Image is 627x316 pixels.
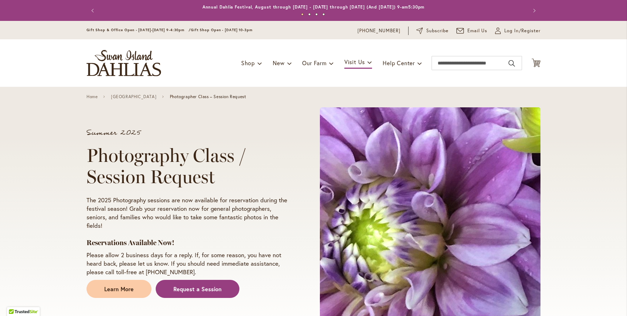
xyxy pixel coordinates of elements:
[344,58,365,66] span: Visit Us
[191,28,253,32] span: Gift Shop Open - [DATE] 10-3pm
[495,27,540,34] a: Log In/Register
[357,27,400,34] a: [PHONE_NUMBER]
[308,13,311,16] button: 2 of 4
[111,94,156,99] a: [GEOGRAPHIC_DATA]
[87,4,101,18] button: Previous
[322,13,325,16] button: 4 of 4
[383,59,415,67] span: Help Center
[87,50,161,76] a: store logo
[426,27,449,34] span: Subscribe
[467,27,488,34] span: Email Us
[87,145,293,187] h1: Photography Class / Session Request
[416,27,449,34] a: Subscribe
[87,94,98,99] a: Home
[87,129,293,136] p: Summer 2025
[456,27,488,34] a: Email Us
[302,59,326,67] span: Our Farm
[273,59,284,67] span: New
[156,280,239,298] a: Request a Session
[504,27,540,34] span: Log In/Register
[241,59,255,67] span: Shop
[87,280,151,298] a: Learn More
[87,251,293,276] p: Please allow 2 business days for a reply. If, for some reason, you have not heard back, please le...
[170,94,246,99] span: Photographer Class – Session Request
[87,196,293,230] p: The 2025 Photography sessions are now available for reservation during the festival season! Grab ...
[87,28,191,32] span: Gift Shop & Office Open - [DATE]-[DATE] 9-4:30pm /
[202,4,425,10] a: Annual Dahlia Festival, August through [DATE] - [DATE] through [DATE] (And [DATE]) 9-am5:30pm
[315,13,318,16] button: 3 of 4
[87,238,174,247] strong: Reservations Available Now!
[173,285,222,293] span: Request a Session
[301,13,304,16] button: 1 of 4
[104,285,134,293] span: Learn More
[526,4,540,18] button: Next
